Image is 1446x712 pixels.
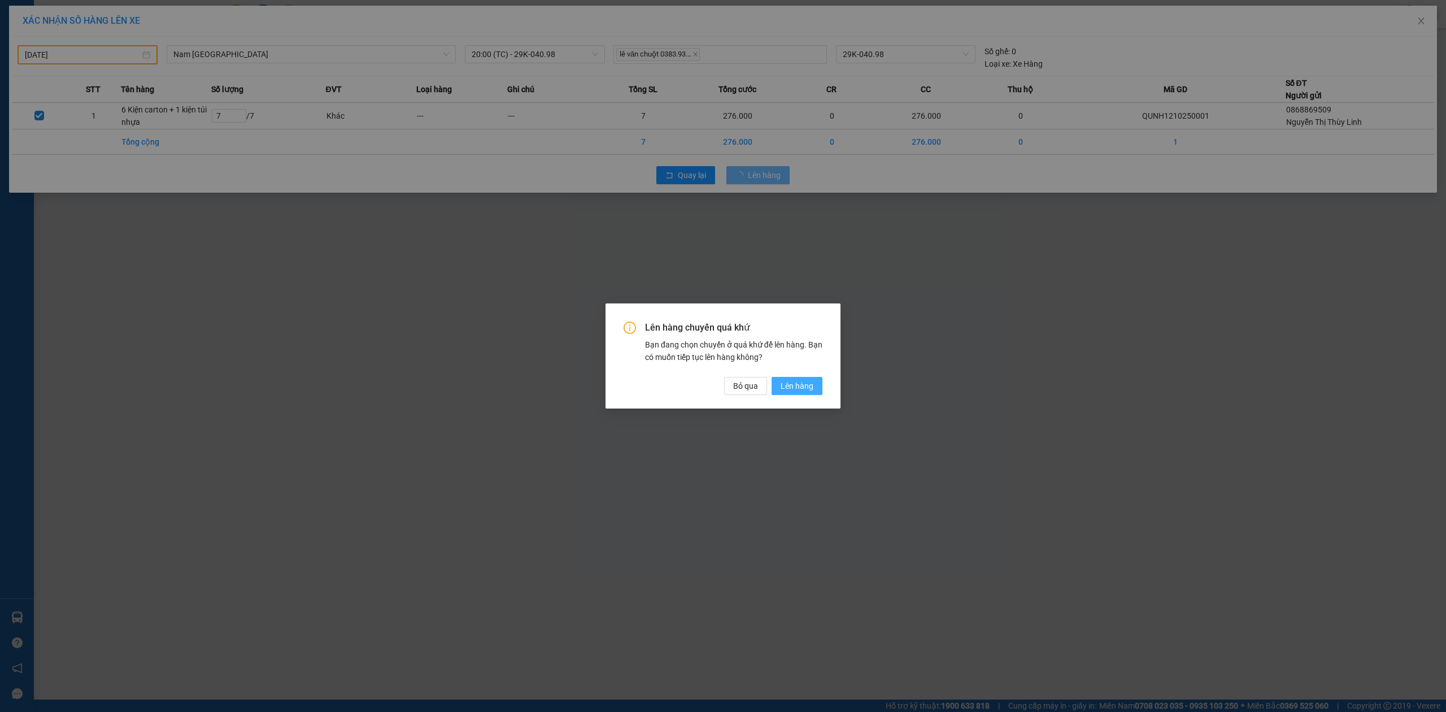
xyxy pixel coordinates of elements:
[724,377,767,395] button: Bỏ qua
[733,380,758,392] span: Bỏ qua
[645,322,822,334] span: Lên hàng chuyến quá khứ
[624,322,636,334] span: info-circle
[781,380,813,392] span: Lên hàng
[772,377,822,395] button: Lên hàng
[645,338,822,363] div: Bạn đang chọn chuyến ở quá khứ để lên hàng. Bạn có muốn tiếp tục lên hàng không?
